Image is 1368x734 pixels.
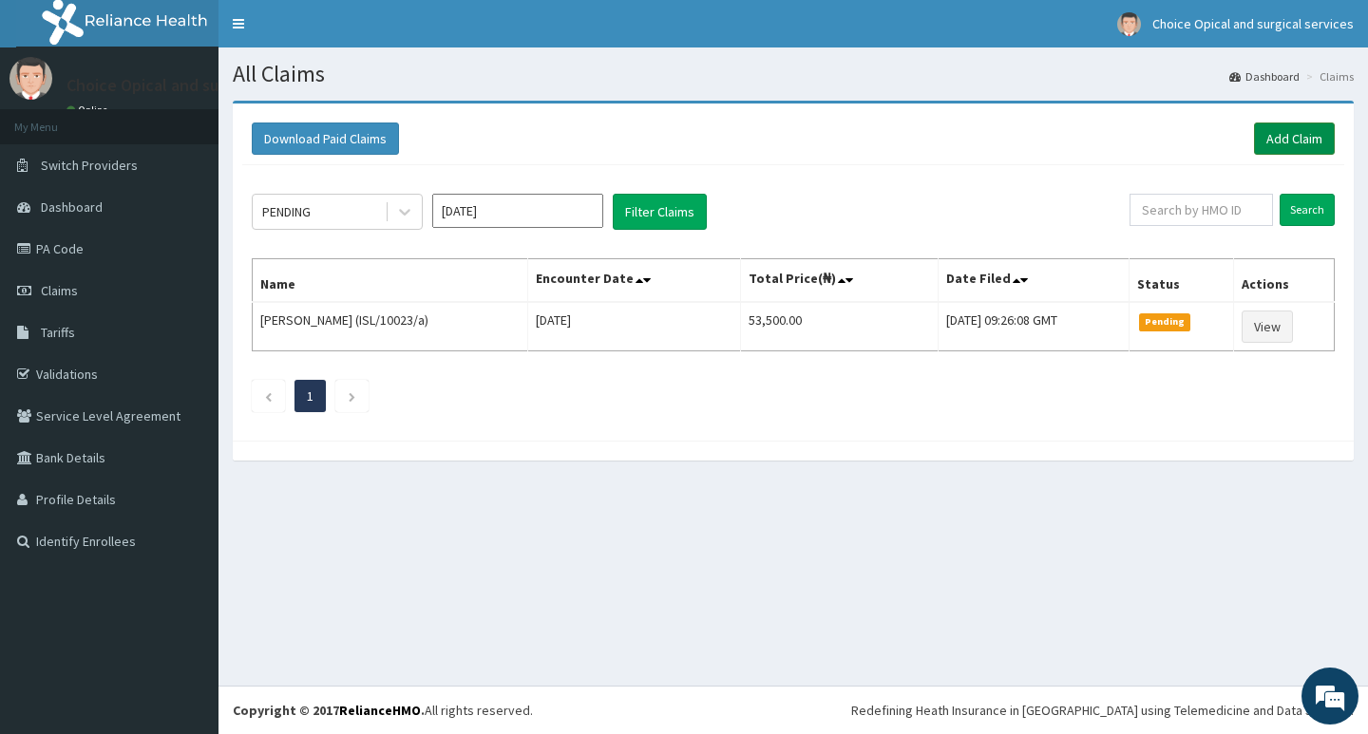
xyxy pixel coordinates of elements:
[1280,194,1335,226] input: Search
[939,259,1129,303] th: Date Filed
[1233,259,1334,303] th: Actions
[741,259,939,303] th: Total Price(₦)
[1129,259,1233,303] th: Status
[1301,68,1354,85] li: Claims
[1152,15,1354,32] span: Choice Opical and surgical services
[307,387,313,405] a: Page 1 is your current page
[218,686,1368,734] footer: All rights reserved.
[252,122,399,155] button: Download Paid Claims
[41,198,103,216] span: Dashboard
[41,282,78,299] span: Claims
[339,702,421,719] a: RelianceHMO
[1130,194,1273,226] input: Search by HMO ID
[851,701,1354,720] div: Redefining Heath Insurance in [GEOGRAPHIC_DATA] using Telemedicine and Data Science!
[233,702,425,719] strong: Copyright © 2017 .
[528,302,741,351] td: [DATE]
[1254,122,1335,155] a: Add Claim
[9,57,52,100] img: User Image
[41,324,75,341] span: Tariffs
[432,194,603,228] input: Select Month and Year
[1139,313,1191,330] span: Pending
[939,302,1129,351] td: [DATE] 09:26:08 GMT
[41,157,138,174] span: Switch Providers
[348,387,356,405] a: Next page
[264,387,273,405] a: Previous page
[613,194,707,230] button: Filter Claims
[1117,12,1141,36] img: User Image
[233,62,1354,86] h1: All Claims
[66,104,112,117] a: Online
[1229,68,1300,85] a: Dashboard
[253,259,528,303] th: Name
[528,259,741,303] th: Encounter Date
[66,77,324,94] p: Choice Opical and surgical services
[1242,311,1293,343] a: View
[262,202,311,221] div: PENDING
[741,302,939,351] td: 53,500.00
[253,302,528,351] td: [PERSON_NAME] (ISL/10023/a)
